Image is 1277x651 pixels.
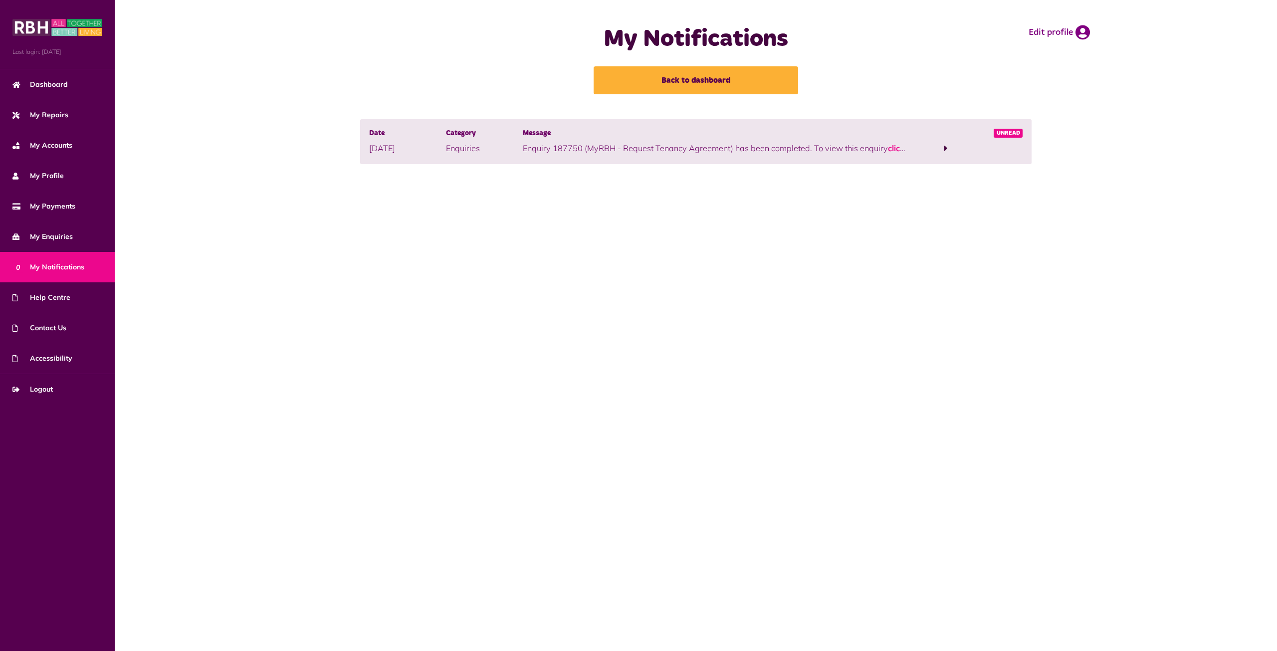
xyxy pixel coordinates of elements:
[12,171,64,181] span: My Profile
[446,128,523,139] span: Category
[12,261,23,272] span: 0
[523,142,907,154] p: Enquiry 187750 (MyRBH - Request Tenancy Agreement) has been completed. To view this enquiry
[12,47,102,56] span: Last login: [DATE]
[12,323,66,333] span: Contact Us
[888,143,923,153] a: click here
[12,384,53,395] span: Logout
[12,292,70,303] span: Help Centre
[12,231,73,242] span: My Enquiries
[369,128,446,139] span: Date
[12,201,75,212] span: My Payments
[12,353,72,364] span: Accessibility
[12,17,102,37] img: MyRBH
[446,142,523,154] p: Enquiries
[1029,25,1090,40] a: Edit profile
[369,142,446,154] p: [DATE]
[523,128,907,139] span: Message
[12,140,72,151] span: My Accounts
[994,129,1023,138] span: Unread
[12,79,68,90] span: Dashboard
[12,262,84,272] span: My Notifications
[12,110,68,120] span: My Repairs
[594,66,798,94] a: Back to dashboard
[496,25,895,54] h1: My Notifications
